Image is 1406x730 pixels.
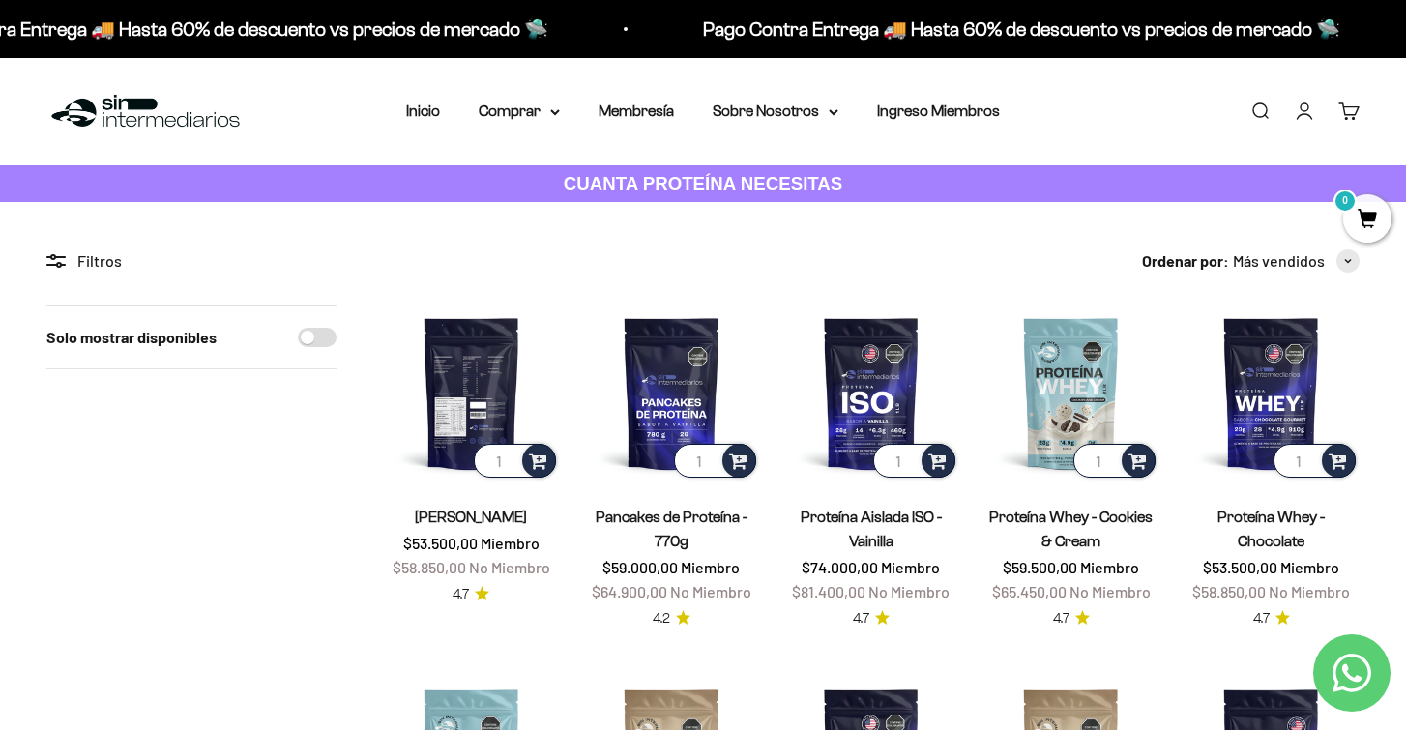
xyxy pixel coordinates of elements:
span: No Miembro [1269,582,1350,600]
a: Membresía [599,102,674,119]
span: Miembro [681,558,740,576]
span: No Miembro [868,582,950,600]
a: Proteína Aislada ISO - Vainilla [801,509,942,549]
span: Miembro [481,534,540,552]
a: Proteína Whey - Chocolate [1217,509,1325,549]
span: $81.400,00 [792,582,865,600]
span: Miembro [881,558,940,576]
span: $59.500,00 [1003,558,1077,576]
a: 4.74.7 de 5.0 estrellas [1053,608,1090,629]
span: $53.500,00 [403,534,478,552]
span: No Miembro [1069,582,1151,600]
a: 4.24.2 de 5.0 estrellas [653,608,690,629]
span: Miembro [1280,558,1339,576]
summary: Sobre Nosotros [713,99,838,124]
button: Más vendidos [1233,248,1360,274]
a: 4.74.7 de 5.0 estrellas [453,584,489,605]
a: 0 [1343,210,1391,231]
span: $74.000,00 [802,558,878,576]
mark: 0 [1333,190,1357,213]
a: Proteína Whey - Cookies & Cream [989,509,1153,549]
span: 4.7 [453,584,469,605]
span: 4.2 [653,608,670,629]
strong: CUANTA PROTEÍNA NECESITAS [564,173,843,193]
a: 4.74.7 de 5.0 estrellas [853,608,890,629]
a: Ingreso Miembros [877,102,1000,119]
p: Pago Contra Entrega 🚚 Hasta 60% de descuento vs precios de mercado 🛸 [703,14,1340,44]
summary: Comprar [479,99,560,124]
img: Proteína Whey - Vainilla [383,305,560,482]
span: Miembro [1080,558,1139,576]
span: $58.850,00 [393,558,466,576]
a: Inicio [406,102,440,119]
a: [PERSON_NAME] [415,509,527,525]
label: Solo mostrar disponibles [46,325,217,350]
span: No Miembro [469,558,550,576]
a: Pancakes de Proteína - 770g [596,509,747,549]
span: 4.7 [1253,608,1270,629]
div: Filtros [46,248,337,274]
span: $65.450,00 [992,582,1067,600]
span: Ordenar por: [1142,248,1229,274]
span: $59.000,00 [602,558,678,576]
span: $64.900,00 [592,582,667,600]
span: No Miembro [670,582,751,600]
span: $53.500,00 [1203,558,1277,576]
span: 4.7 [1053,608,1069,629]
span: 4.7 [853,608,869,629]
span: Más vendidos [1233,248,1325,274]
a: 4.74.7 de 5.0 estrellas [1253,608,1290,629]
span: $58.850,00 [1192,582,1266,600]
